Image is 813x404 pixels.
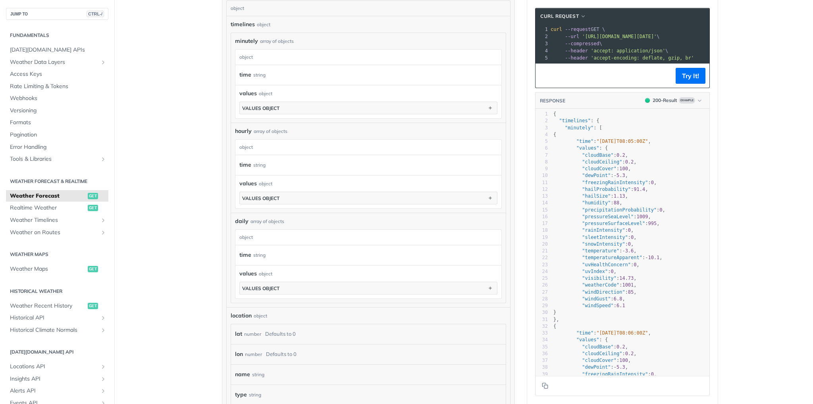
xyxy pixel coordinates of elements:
[536,316,548,323] div: 31
[553,248,637,254] span: : ,
[582,371,648,377] span: "freezingRainIntensity"
[259,180,272,187] div: object
[553,145,608,151] span: : {
[582,358,616,363] span: "cloudCover"
[553,351,637,356] span: : ,
[582,241,625,247] span: "snowIntensity"
[10,94,106,102] span: Webhooks
[6,178,108,185] h2: Weather Forecast & realtime
[235,217,249,225] span: daily
[235,50,499,65] div: object
[536,234,548,241] div: 19
[582,275,616,281] span: "visibility"
[553,358,631,363] span: : ,
[6,361,108,373] a: Locations APIShow subpages for Locations API
[553,159,637,165] span: : ,
[250,218,284,225] div: array of objects
[239,269,257,278] span: values
[536,364,548,371] div: 38
[536,117,548,124] div: 2
[553,180,657,185] span: : ,
[6,288,108,295] h2: Historical Weather
[641,96,705,104] button: 200200-ResultExample
[10,131,106,139] span: Pagination
[536,47,549,54] div: 4
[582,34,657,39] span: '[URL][DOMAIN_NAME][DATE]'
[536,131,548,138] div: 4
[253,159,266,171] div: string
[551,27,562,32] span: curl
[536,220,548,227] div: 17
[239,179,257,188] span: values
[252,369,264,380] div: string
[536,214,548,220] div: 16
[582,235,628,240] span: "sleetIntensity"
[582,269,608,274] span: "uvIndex"
[582,221,645,226] span: "pressureSurfaceLevel"
[536,111,548,117] div: 1
[10,314,98,322] span: Historical API
[10,387,98,395] span: Alerts API
[254,128,287,135] div: array of objects
[619,358,628,363] span: 100
[565,125,593,131] span: "minutely"
[239,159,251,171] label: time
[240,282,497,294] button: values object
[239,89,257,98] span: values
[553,227,634,233] span: : ,
[536,302,548,309] div: 29
[645,98,650,103] span: 200
[536,125,548,131] div: 3
[536,357,548,364] div: 37
[100,59,106,65] button: Show subpages for Weather Data Layers
[611,269,614,274] span: 0
[591,48,665,54] span: 'accept: application/json'
[260,38,294,45] div: array of objects
[553,125,602,131] span: : [
[6,263,108,275] a: Weather Mapsget
[645,255,648,260] span: -
[631,235,634,240] span: 0
[536,186,548,193] div: 12
[553,296,625,302] span: : ,
[536,165,548,172] div: 9
[553,310,556,315] span: }
[553,282,637,288] span: : ,
[6,385,108,397] a: Alerts APIShow subpages for Alerts API
[582,303,613,308] span: "windSpeed"
[536,159,548,165] div: 8
[553,371,657,377] span: : ,
[10,326,98,334] span: Historical Climate Normals
[553,221,659,226] span: : ,
[239,69,251,81] label: time
[536,227,548,234] div: 18
[676,68,705,84] button: Try It!
[536,282,548,289] div: 26
[551,41,602,46] span: \
[553,187,648,192] span: : ,
[227,1,508,16] div: object
[536,296,548,302] div: 28
[6,44,108,56] a: [DATE][DOMAIN_NAME] APIs
[88,193,98,199] span: get
[10,83,106,90] span: Rate Limiting & Tokens
[625,248,634,254] span: 3.6
[614,364,616,370] span: -
[536,254,548,261] div: 22
[536,344,548,350] div: 35
[553,235,637,240] span: : ,
[622,282,634,288] span: 1001
[536,172,548,179] div: 10
[10,302,86,310] span: Weather Recent History
[628,241,631,247] span: 0
[582,173,611,178] span: "dewPoint"
[553,200,622,206] span: : ,
[6,141,108,153] a: Error Handling
[565,34,579,39] span: --url
[536,145,548,152] div: 6
[10,375,98,383] span: Insights API
[6,105,108,117] a: Versioning
[235,328,242,340] label: lat
[616,364,625,370] span: 5.3
[614,193,625,199] span: 1.13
